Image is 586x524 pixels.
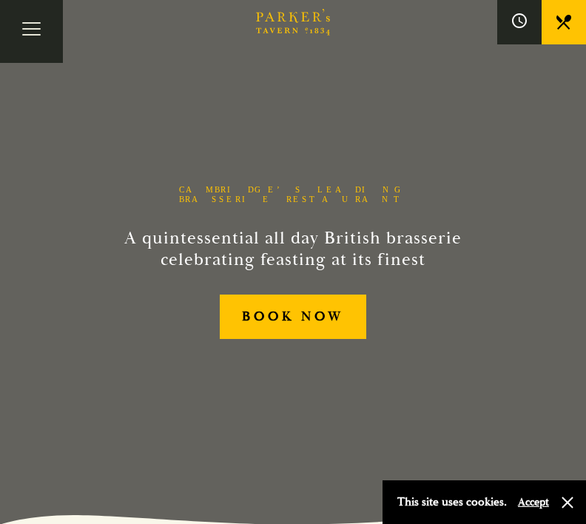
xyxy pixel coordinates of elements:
button: Accept [518,495,549,509]
button: Close and accept [560,495,575,510]
h2: A quintessential all day British brasserie celebrating feasting at its finest [76,228,510,271]
h1: Cambridge’s Leading Brasserie Restaurant [158,185,428,204]
p: This site uses cookies. [397,491,507,513]
a: BOOK NOW [220,295,367,340]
